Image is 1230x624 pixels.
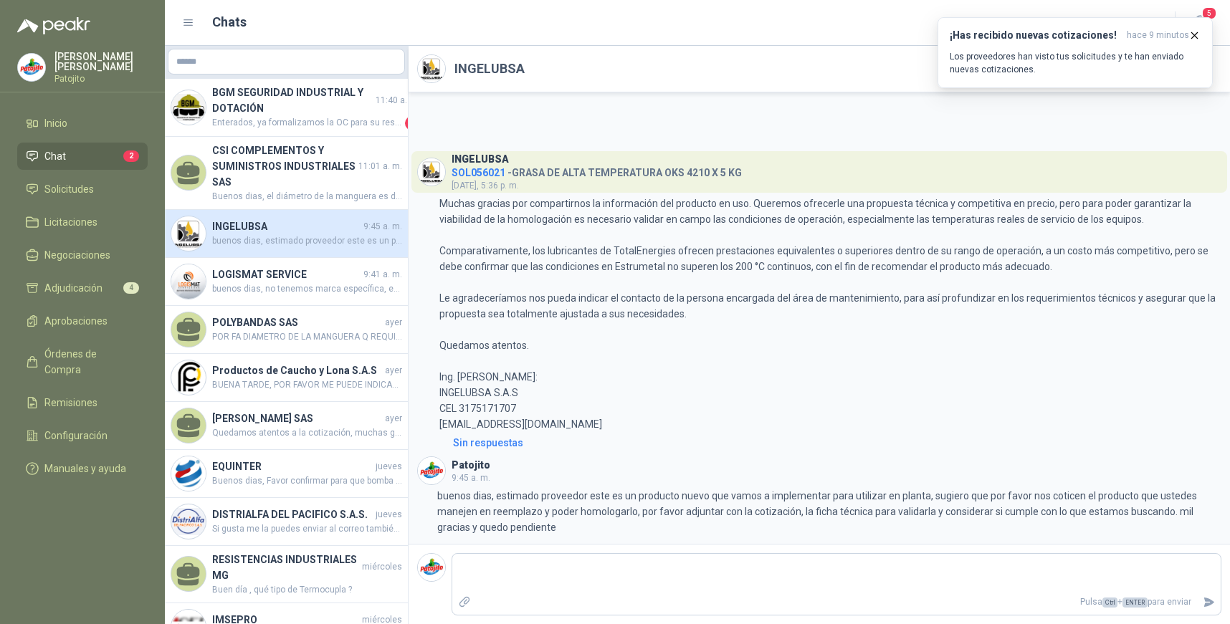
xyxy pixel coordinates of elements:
[385,316,402,330] span: ayer
[165,306,408,354] a: POLYBANDAS SASayerPOR FA DIAMETRO DE LA MANGUERA Q REQUIERE Y CUANTOS METROS NECESITA GRACIAS
[171,90,206,125] img: Company Logo
[44,148,66,164] span: Chat
[212,267,361,282] h4: LOGISMAT SERVICE
[171,264,206,299] img: Company Logo
[376,94,419,107] span: 11:40 a. m.
[44,181,94,197] span: Solicitudes
[418,457,445,484] img: Company Logo
[171,360,206,395] img: Company Logo
[212,330,402,344] span: POR FA DIAMETRO DE LA MANGUERA Q REQUIERE Y CUANTOS METROS NECESITA GRACIAS
[363,268,402,282] span: 9:41 a. m.
[1102,597,1117,608] span: Ctrl
[44,115,67,131] span: Inicio
[44,461,126,476] span: Manuales y ayuda
[212,378,402,392] span: BUENA TARDE, POR FAVOR ME PUEDE INDICAR EL DIAMETRO INTERNO DE LA MANGUERA PARA PROCEDER A COTIZA...
[1197,590,1221,615] button: Enviar
[54,75,148,83] p: Patojito
[123,282,139,294] span: 4
[452,473,490,483] span: 9:45 a. m.
[212,363,382,378] h4: Productos de Caucho y Lona S.A.S
[54,52,148,72] p: [PERSON_NAME] [PERSON_NAME]
[212,522,402,536] span: Si gusta me la puedes enviar al correo también o a mi whatsapp
[452,163,742,177] h4: - GRASA DE ALTA TEMPERATURA OKS 4210 X 5 KG
[453,435,523,451] div: Sin respuestas
[452,181,519,191] span: [DATE], 5:36 p. m.
[18,54,45,81] img: Company Logo
[452,155,509,163] h3: INGELUBSA
[44,428,108,443] span: Configuración
[452,590,477,615] label: Adjuntar archivos
[44,313,108,329] span: Aprobaciones
[439,196,1221,432] p: Muchas gracias por compartirnos la información del producto en uso. Queremos ofrecerle una propue...
[418,158,445,186] img: Company Logo
[212,116,402,130] span: Enterados, ya formalizamos la OC para su respectivo despacho
[44,395,97,411] span: Remisiones
[165,402,408,450] a: [PERSON_NAME] SASayerQuedamos atentos a la cotización, muchas gracias
[17,389,148,416] a: Remisiones
[44,346,134,378] span: Órdenes de Compra
[358,160,402,173] span: 11:01 a. m.
[17,340,148,383] a: Órdenes de Compra
[212,411,382,426] h4: [PERSON_NAME] SAS
[452,461,490,469] h3: Patojito
[212,85,373,116] h4: BGM SEGURIDAD INDUSTRIAL Y DOTACIÓN
[171,504,206,539] img: Company Logo
[165,258,408,306] a: Company LogoLOGISMAT SERVICE9:41 a. m.buenos dias, no tenemos marca específica, es importante que...
[17,110,148,137] a: Inicio
[17,176,148,203] a: Solicitudes
[165,137,408,210] a: CSI COMPLEMENTOS Y SUMINISTROS INDUSTRIALES SAS11:01 a. m.Buenos dias, el diámetro de la manguera...
[385,364,402,378] span: ayer
[454,59,525,79] h2: INGELUBSA
[938,17,1213,88] button: ¡Has recibido nuevas cotizaciones!hace 9 minutos Los proveedores han visto tus solicitudes y te h...
[1127,29,1189,42] span: hace 9 minutos
[165,498,408,546] a: Company LogoDISTRIALFA DEL PACIFICO S.A.S.juevesSi gusta me la puedes enviar al correo también o ...
[17,208,148,236] a: Licitaciones
[212,219,361,234] h4: INGELUBSA
[165,450,408,498] a: Company LogoEQUINTERjuevesBuenos dias, Favor confirmar para que bomba o equipos son estos repuest...
[212,234,402,248] span: buenos dias, estimado proveedor este es un producto nuevo que vamos a implementar para utilizar e...
[17,274,148,302] a: Adjudicación4
[212,12,247,32] h1: Chats
[212,552,359,583] h4: RESISTENCIAS INDUSTRIALES MG
[17,143,148,170] a: Chat2
[212,190,402,203] span: Buenos dias, el diámetro de la manguera es de 8 pulgadas, quedo atenta, agradezco anexar la ficha...
[17,307,148,335] a: Aprobaciones
[376,460,402,474] span: jueves
[1122,597,1148,608] span: ENTER
[212,459,373,474] h4: EQUINTER
[165,210,408,258] a: Company LogoINGELUBSA9:45 a. m.buenos dias, estimado proveedor este es un producto nuevo que vamo...
[363,220,402,234] span: 9:45 a. m.
[212,583,402,597] span: Buen día , qué tipo de Termocupla ?
[450,435,1221,451] a: Sin respuestas
[212,143,356,190] h4: CSI COMPLEMENTOS Y SUMINISTROS INDUSTRIALES SAS
[418,55,445,82] img: Company Logo
[376,508,402,522] span: jueves
[212,282,402,296] span: buenos dias, no tenemos marca específica, es importante que ustedes especifiquen la marca que man...
[17,422,148,449] a: Configuración
[477,590,1198,615] p: Pulsa + para enviar
[212,315,382,330] h4: POLYBANDAS SAS
[165,79,408,137] a: Company LogoBGM SEGURIDAD INDUSTRIAL Y DOTACIÓN11:40 a. m.Enterados, ya formalizamos la OC para s...
[44,280,102,296] span: Adjudicación
[212,426,402,440] span: Quedamos atentos a la cotización, muchas gracias
[171,456,206,491] img: Company Logo
[437,488,1221,535] p: buenos dias, estimado proveedor este es un producto nuevo que vamos a implementar para utilizar e...
[452,167,505,178] span: SOL056021
[405,116,419,130] span: 2
[165,546,408,603] a: RESISTENCIAS INDUSTRIALES MGmiércolesBuen día , qué tipo de Termocupla ?
[212,507,373,522] h4: DISTRIALFA DEL PACIFICO S.A.S.
[1201,6,1217,20] span: 5
[44,247,110,263] span: Negociaciones
[362,560,402,574] span: miércoles
[385,412,402,426] span: ayer
[171,216,206,251] img: Company Logo
[123,150,139,162] span: 2
[212,474,402,488] span: Buenos dias, Favor confirmar para que bomba o equipos son estos repuestos y la marca de la misma.
[950,29,1121,42] h3: ¡Has recibido nuevas cotizaciones!
[44,214,97,230] span: Licitaciones
[418,554,445,581] img: Company Logo
[165,354,408,402] a: Company LogoProductos de Caucho y Lona S.A.SayerBUENA TARDE, POR FAVOR ME PUEDE INDICAR EL DIAMET...
[950,50,1201,76] p: Los proveedores han visto tus solicitudes y te han enviado nuevas cotizaciones.
[17,17,90,34] img: Logo peakr
[1187,10,1213,36] button: 5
